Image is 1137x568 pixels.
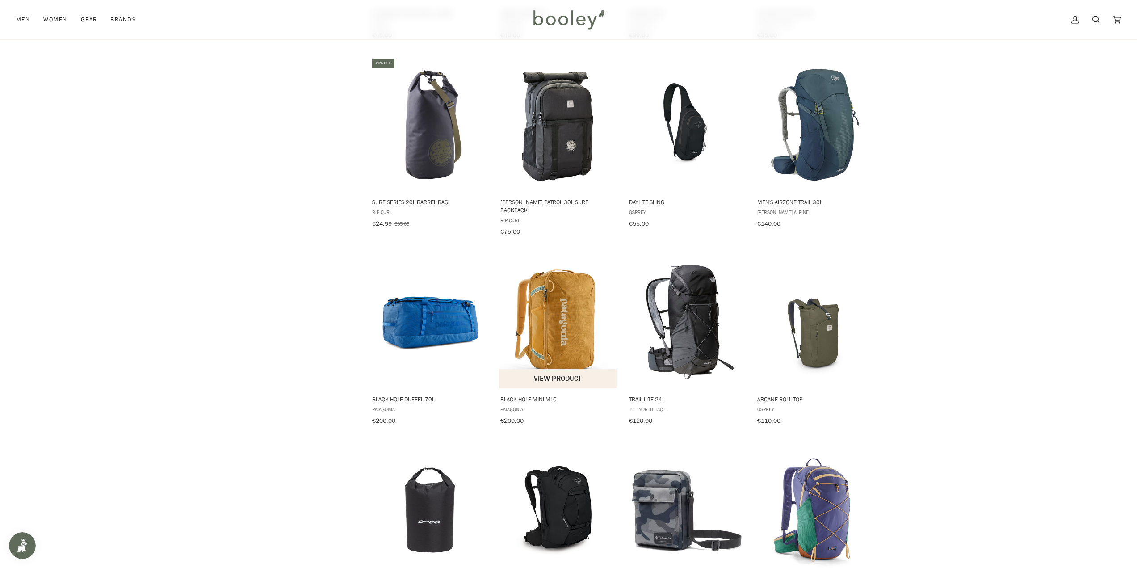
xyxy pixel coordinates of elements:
span: Rip Curl [372,208,488,216]
span: Gear [81,15,97,24]
span: The North Face [629,405,745,413]
a: Dawn Patrol 30L Surf Backpack [499,57,617,239]
span: €55.00 [629,219,649,228]
span: [PERSON_NAME] Patrol 30L Surf Backpack [500,198,616,214]
img: Osprey Daylite Sling 5L Black - Booley Galway [628,65,746,184]
img: Rip Curl Dawn Patrol 30L Surf Backpack Midnight - Booley Galway [499,65,617,184]
span: Brands [110,15,136,24]
img: Rip Curl Surf Series 20L Barrel Bag Black - Booley Galway [371,65,489,184]
span: Daylite Sling [629,198,745,206]
span: Rip Curl [500,216,616,224]
button: View product [499,369,617,388]
a: Black Hole Mini MLC [499,254,617,428]
img: Booley [529,7,608,33]
span: Women [43,15,67,24]
a: Surf Series 20L Barrel Bag [371,57,489,231]
span: €200.00 [500,417,524,425]
span: Surf Series 20L Barrel Bag [372,198,488,206]
span: Patagonia [500,405,616,413]
img: The North Face Trail Lite 24L TNF Black / Asphalt Grey - Booley Galway [628,262,746,380]
span: €35.00 [394,220,409,227]
img: Lowe Alpine Men's AirZone Trail 30L Tempest Blue / Orion Blue - Booley Galway [756,65,874,184]
img: Patagonia Black Hole Mini MLC Pufferfish Gold - Booley Galway [499,262,617,380]
span: €120.00 [629,417,652,425]
a: Daylite Sling [628,57,746,231]
span: Patagonia [372,405,488,413]
span: €24.99 [372,219,392,228]
span: Osprey [757,405,873,413]
span: €200.00 [372,417,395,425]
span: Trail Lite 24L [629,395,745,403]
span: Men's AirZone Trail 30L [757,198,873,206]
a: Trail Lite 24L [628,254,746,428]
span: Arcane Roll Top [757,395,873,403]
span: [PERSON_NAME] Alpine [757,208,873,216]
iframe: Button to open loyalty program pop-up [9,532,36,559]
span: Osprey [629,208,745,216]
a: Black Hole Duffel 70L [371,254,489,428]
span: Black Hole Mini MLC [500,395,616,403]
span: €140.00 [757,219,780,228]
span: €110.00 [757,417,780,425]
a: Arcane Roll Top [756,254,874,428]
span: Men [16,15,30,24]
div: 29% off [372,59,394,68]
span: €75.00 [500,227,520,236]
span: Black Hole Duffel 70L [372,395,488,403]
a: Men's AirZone Trail 30L [756,57,874,231]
